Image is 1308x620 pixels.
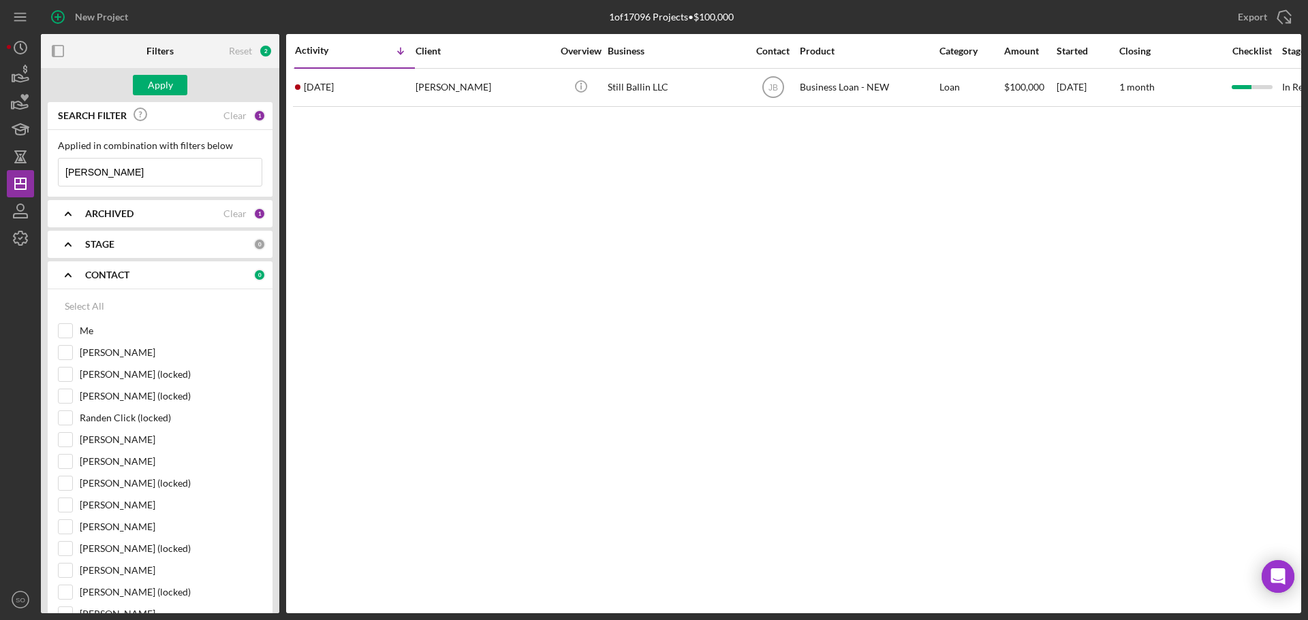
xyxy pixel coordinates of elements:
div: 1 of 17096 Projects • $100,000 [609,12,734,22]
label: [PERSON_NAME] (locked) [80,476,262,490]
div: 1 [253,110,266,122]
div: $100,000 [1004,69,1055,105]
div: 1 [253,208,266,220]
label: [PERSON_NAME] (locked) [80,542,262,555]
b: Filters [146,46,174,56]
label: [PERSON_NAME] [80,433,262,446]
div: Clear [223,110,247,121]
div: Closing [1119,46,1221,56]
div: New Project [75,3,128,31]
div: 0 [253,238,266,250]
div: 2 [259,44,272,58]
div: Reset [229,46,252,56]
div: Activity [295,45,355,56]
div: Business [608,46,744,56]
div: Clear [223,208,247,219]
time: 2025-08-11 14:22 [304,82,334,93]
div: Checklist [1223,46,1281,56]
div: 0 [253,269,266,281]
div: [DATE] [1057,69,1118,105]
label: [PERSON_NAME] [80,346,262,359]
div: Export [1238,3,1267,31]
text: JB [768,83,777,93]
button: Select All [58,293,111,320]
div: Apply [148,75,173,95]
label: [PERSON_NAME] [80,564,262,577]
div: Open Intercom Messenger [1262,560,1294,593]
div: Applied in combination with filters below [58,140,262,151]
label: Randen Click (locked) [80,411,262,425]
div: Business Loan - NEW [800,69,936,105]
text: SO [16,596,25,604]
b: ARCHIVED [85,208,134,219]
label: [PERSON_NAME] [80,498,262,512]
div: Still Ballin LLC [608,69,744,105]
div: Loan [939,69,1003,105]
button: SO [7,586,34,613]
label: [PERSON_NAME] [80,520,262,534]
label: [PERSON_NAME] [80,455,262,468]
div: Select All [65,293,104,320]
button: New Project [41,3,142,31]
div: Category [939,46,1003,56]
div: Contact [747,46,798,56]
b: CONTACT [85,270,129,280]
time: 1 month [1119,81,1155,93]
div: Amount [1004,46,1055,56]
b: SEARCH FILTER [58,110,127,121]
button: Apply [133,75,187,95]
div: Product [800,46,936,56]
button: Export [1224,3,1301,31]
div: Started [1057,46,1118,56]
b: STAGE [85,239,114,250]
label: [PERSON_NAME] (locked) [80,585,262,599]
label: [PERSON_NAME] (locked) [80,389,262,403]
div: Client [416,46,552,56]
div: Overview [555,46,606,56]
div: [PERSON_NAME] [416,69,552,105]
label: Me [80,324,262,338]
label: [PERSON_NAME] (locked) [80,368,262,381]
